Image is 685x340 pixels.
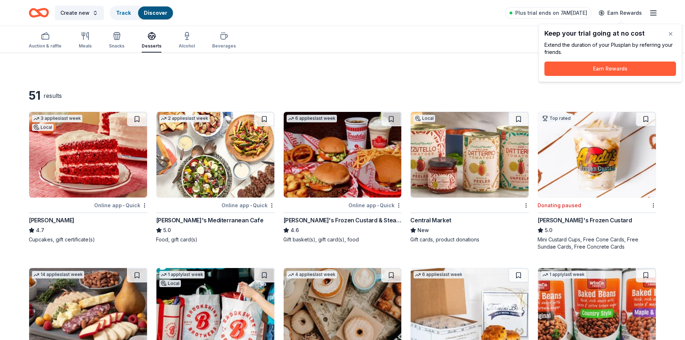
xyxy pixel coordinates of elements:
[538,236,656,250] div: Mini Custard Cups, Free Cone Cards, Free Sundae Cards, Free Concrete Cards
[55,6,104,20] button: Create new
[410,236,529,243] div: Gift cards, product donations
[60,9,90,17] span: Create new
[222,201,275,210] div: Online app Quick
[283,216,402,225] div: [PERSON_NAME]'s Frozen Custard & Steakburgers
[29,216,74,225] div: [PERSON_NAME]
[414,271,464,278] div: 6 applies last week
[110,6,174,20] button: TrackDiscover
[544,41,676,56] div: Extend the duration of your Plus plan by referring your friends.
[142,29,161,53] button: Desserts
[541,115,572,122] div: Top rated
[538,112,656,198] img: Image for Andy's Frozen Custard
[538,201,581,210] div: Donating paused
[544,62,676,76] button: Earn Rewards
[212,43,236,49] div: Beverages
[283,236,402,243] div: Gift basket(s), gift card(s), food
[505,7,592,19] a: Plus trial ends on 7AM[DATE]
[79,43,92,49] div: Meals
[29,112,147,198] img: Image for Susie Cakes
[291,226,299,235] span: 4.6
[44,91,62,100] div: results
[538,216,632,225] div: [PERSON_NAME]'s Frozen Custard
[538,112,656,250] a: Image for Andy's Frozen CustardTop ratedDonating paused[PERSON_NAME]'s Frozen Custard5.0Mini Cust...
[144,10,167,16] a: Discover
[29,4,49,21] a: Home
[545,226,552,235] span: 5.0
[156,216,263,225] div: [PERSON_NAME]'s Mediterranean Cafe
[159,271,205,278] div: 1 apply last week
[29,29,61,53] button: Auction & raffle
[410,112,529,243] a: Image for Central MarketLocalCentral MarketNewGift cards, product donations
[32,124,54,131] div: Local
[32,115,82,122] div: 3 applies last week
[142,43,161,49] div: Desserts
[29,236,147,243] div: Cupcakes, gift certificate(s)
[36,226,44,235] span: 4.7
[159,115,210,122] div: 2 applies last week
[410,216,451,225] div: Central Market
[411,112,529,198] img: Image for Central Market
[109,43,124,49] div: Snacks
[284,112,402,198] img: Image for Freddy's Frozen Custard & Steakburgers
[156,112,275,243] a: Image for Taziki's Mediterranean Cafe2 applieslast weekOnline app•Quick[PERSON_NAME]'s Mediterran...
[32,271,84,278] div: 14 applies last week
[250,203,252,208] span: •
[377,203,379,208] span: •
[283,112,402,243] a: Image for Freddy's Frozen Custard & Steakburgers6 applieslast weekOnline app•Quick[PERSON_NAME]'s...
[109,29,124,53] button: Snacks
[417,226,429,235] span: New
[159,280,181,287] div: Local
[541,271,586,278] div: 1 apply last week
[29,112,147,243] a: Image for Susie Cakes3 applieslast weekLocalOnline app•Quick[PERSON_NAME]4.7Cupcakes, gift certif...
[287,271,337,278] div: 4 applies last week
[29,43,61,49] div: Auction & raffle
[179,29,195,53] button: Alcohol
[156,112,274,198] img: Image for Taziki's Mediterranean Cafe
[414,115,435,122] div: Local
[156,236,275,243] div: Food, gift card(s)
[515,9,587,17] span: Plus trial ends on 7AM[DATE]
[287,115,337,122] div: 6 applies last week
[79,29,92,53] button: Meals
[123,203,124,208] span: •
[212,29,236,53] button: Beverages
[94,201,147,210] div: Online app Quick
[116,10,131,16] a: Track
[544,30,676,37] div: Keep your trial going at no cost
[163,226,171,235] span: 5.0
[29,89,41,103] div: 51
[594,6,646,19] a: Earn Rewards
[348,201,402,210] div: Online app Quick
[179,43,195,49] div: Alcohol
